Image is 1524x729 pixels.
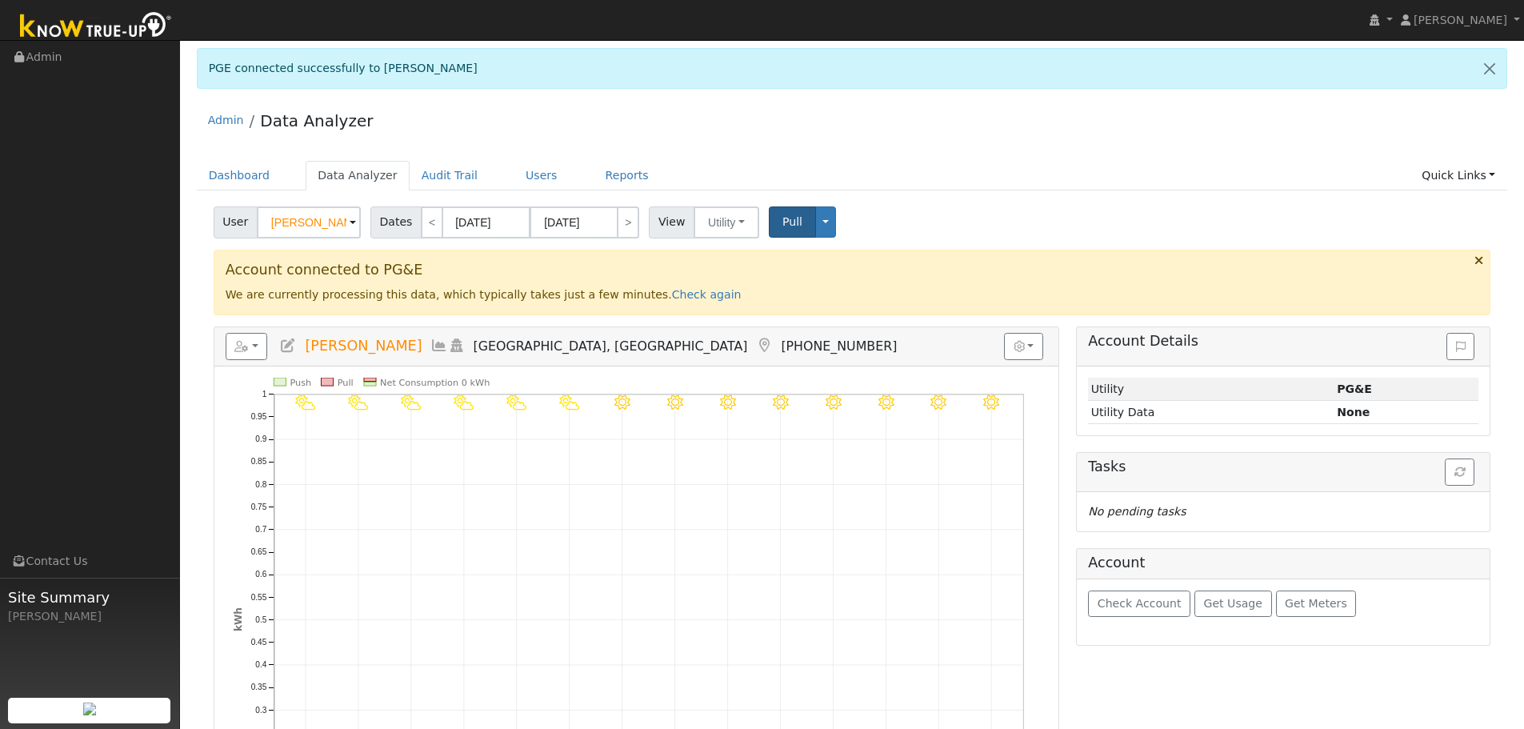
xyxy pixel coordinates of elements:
[1414,14,1507,26] span: [PERSON_NAME]
[233,607,244,631] text: kWh
[337,378,353,388] text: Pull
[260,111,373,130] a: Data Analyzer
[12,9,180,45] img: Know True-Up
[410,161,490,190] a: Audit Trail
[295,395,315,411] i: 9/11 - PartlyCloudy
[250,547,266,556] text: 0.65
[474,338,748,354] span: [GEOGRAPHIC_DATA], [GEOGRAPHIC_DATA]
[1285,597,1347,610] span: Get Meters
[214,250,1491,315] div: We are currently processing this data, which typically takes just a few minutes.
[1088,505,1186,518] i: No pending tasks
[781,338,897,354] span: [PHONE_NUMBER]
[430,338,448,354] a: Multi-Series Graph
[649,206,694,238] span: View
[250,638,266,647] text: 0.45
[421,206,443,238] a: <
[1088,378,1334,401] td: Utility
[226,262,1479,278] h3: Account connected to PG&E
[1276,591,1357,618] button: Get Meters
[306,161,410,190] a: Data Analyzer
[279,338,297,354] a: Edit User (37547)
[614,395,630,411] i: 9/17 - Clear
[208,114,244,126] a: Admin
[255,435,266,443] text: 0.9
[262,390,266,399] text: 1
[348,395,368,411] i: 9/12 - PartlyCloudy
[380,378,490,388] text: Net Consumption 0 kWh
[250,503,266,511] text: 0.75
[1204,597,1262,610] span: Get Usage
[720,395,736,411] i: 9/19 - Clear
[1445,459,1474,486] button: Refresh
[1473,49,1506,88] a: Close
[1098,597,1182,610] span: Check Account
[250,457,266,466] text: 0.85
[694,206,759,238] button: Utility
[250,593,266,602] text: 0.55
[1337,406,1370,419] strong: None
[290,378,311,388] text: Push
[506,395,526,411] i: 9/15 - PartlyCloudy
[672,288,742,301] a: Check again
[305,338,422,354] span: [PERSON_NAME]
[250,412,266,421] text: 0.95
[401,395,421,411] i: 9/13 - PartlyCloudy
[667,395,683,411] i: 9/18 - Clear
[214,206,258,238] span: User
[1088,459,1478,475] h5: Tasks
[983,395,999,411] i: 9/24 - Clear
[197,48,1508,89] div: PGE connected successfully to [PERSON_NAME]
[1088,401,1334,424] td: Utility Data
[454,395,474,411] i: 9/14 - PartlyCloudy
[755,338,773,354] a: Map
[448,338,466,354] a: Login As (last Never)
[255,615,266,624] text: 0.5
[257,206,361,238] input: Select a User
[594,161,661,190] a: Reports
[1088,333,1478,350] h5: Account Details
[197,161,282,190] a: Dashboard
[617,206,639,238] a: >
[825,395,841,411] i: 9/21 - Clear
[255,706,266,715] text: 0.3
[769,206,816,238] button: Pull
[930,395,946,411] i: 9/23 - Clear
[773,395,789,411] i: 9/20 - Clear
[1088,555,1145,571] h5: Account
[559,395,579,411] i: 9/16 - PartlyCloudy
[255,525,266,534] text: 0.7
[1410,161,1507,190] a: Quick Links
[255,660,266,669] text: 0.4
[1088,591,1190,618] button: Check Account
[878,395,894,411] i: 9/22 - Clear
[1194,591,1272,618] button: Get Usage
[250,683,266,692] text: 0.35
[255,480,266,489] text: 0.8
[1337,383,1372,395] strong: ID: 17330007, authorized: 09/25/25
[514,161,570,190] a: Users
[8,587,171,608] span: Site Summary
[782,215,802,228] span: Pull
[83,703,96,715] img: retrieve
[8,608,171,625] div: [PERSON_NAME]
[1446,333,1474,360] button: Issue History
[370,206,422,238] span: Dates
[255,570,266,579] text: 0.6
